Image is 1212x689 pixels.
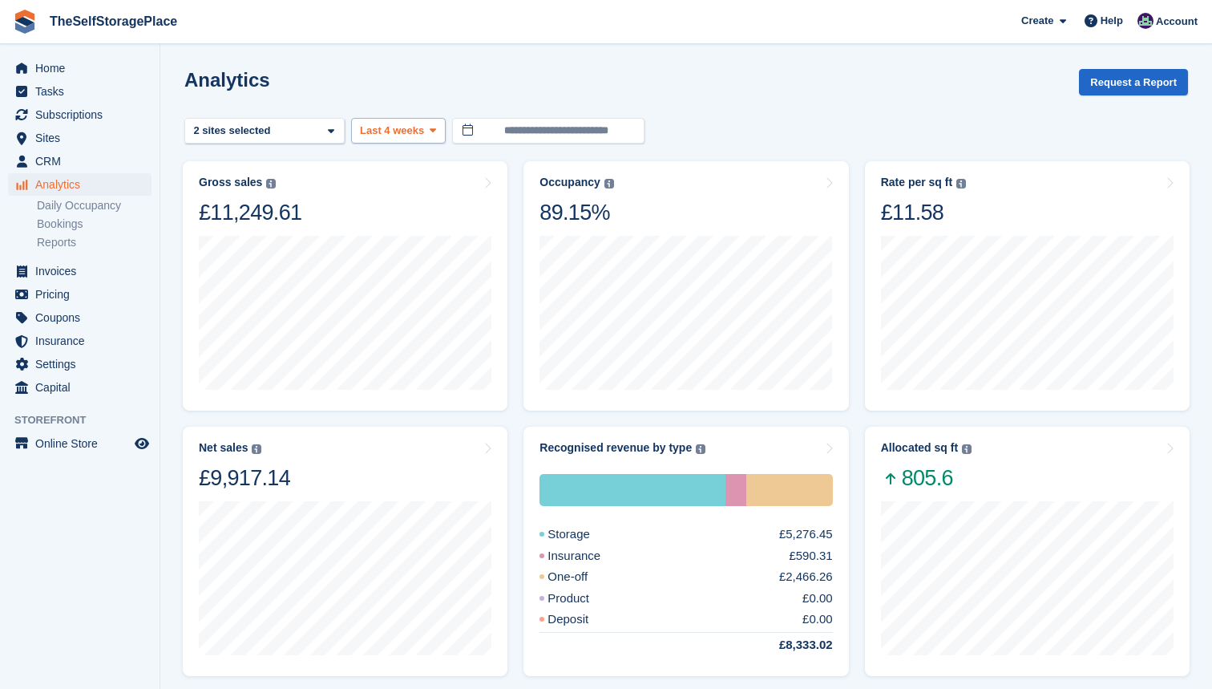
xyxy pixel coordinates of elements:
[351,118,446,144] button: Last 4 weeks
[199,441,248,455] div: Net sales
[266,179,276,188] img: icon-info-grey-7440780725fd019a000dd9b08b2336e03edf1995a4989e88bcd33f0948082b44.svg
[191,123,277,139] div: 2 sites selected
[360,123,424,139] span: Last 4 weeks
[779,568,833,586] div: £2,466.26
[539,441,692,455] div: Recognised revenue by type
[8,376,151,399] a: menu
[539,590,628,608] div: Product
[8,127,151,149] a: menu
[8,150,151,172] a: menu
[35,376,131,399] span: Capital
[35,103,131,126] span: Subscriptions
[539,568,626,586] div: One-off
[1156,14,1198,30] span: Account
[13,10,37,34] img: stora-icon-8386f47178a22dfd0bd8f6a31ec36ba5ce8667c1dd55bd0f319d3a0aa187defe.svg
[725,474,746,506] div: Insurance
[539,525,628,544] div: Storage
[35,283,131,306] span: Pricing
[779,525,833,544] div: £5,276.45
[539,199,613,226] div: 89.15%
[184,69,270,91] h2: Analytics
[696,444,705,454] img: icon-info-grey-7440780725fd019a000dd9b08b2336e03edf1995a4989e88bcd33f0948082b44.svg
[37,235,151,250] a: Reports
[199,199,301,226] div: £11,249.61
[1021,13,1053,29] span: Create
[539,176,600,189] div: Occupancy
[539,474,725,506] div: Storage
[8,432,151,455] a: menu
[802,610,833,629] div: £0.00
[8,173,151,196] a: menu
[789,547,832,565] div: £590.31
[199,464,290,492] div: £9,917.14
[8,57,151,79] a: menu
[35,306,131,329] span: Coupons
[35,127,131,149] span: Sites
[741,636,833,655] div: £8,333.02
[962,444,972,454] img: icon-info-grey-7440780725fd019a000dd9b08b2336e03edf1995a4989e88bcd33f0948082b44.svg
[35,353,131,375] span: Settings
[881,199,966,226] div: £11.58
[604,179,614,188] img: icon-info-grey-7440780725fd019a000dd9b08b2336e03edf1995a4989e88bcd33f0948082b44.svg
[8,306,151,329] a: menu
[881,176,952,189] div: Rate per sq ft
[539,547,639,565] div: Insurance
[1137,13,1153,29] img: Sam
[35,57,131,79] span: Home
[1079,69,1188,95] button: Request a Report
[35,330,131,352] span: Insurance
[881,464,972,492] span: 805.6
[956,179,966,188] img: icon-info-grey-7440780725fd019a000dd9b08b2336e03edf1995a4989e88bcd33f0948082b44.svg
[1101,13,1123,29] span: Help
[8,353,151,375] a: menu
[35,260,131,282] span: Invoices
[802,590,833,608] div: £0.00
[8,260,151,282] a: menu
[35,80,131,103] span: Tasks
[35,150,131,172] span: CRM
[8,283,151,306] a: menu
[43,8,184,34] a: TheSelfStoragePlace
[746,474,833,506] div: One-off
[35,432,131,455] span: Online Store
[252,444,261,454] img: icon-info-grey-7440780725fd019a000dd9b08b2336e03edf1995a4989e88bcd33f0948082b44.svg
[881,441,958,455] div: Allocated sq ft
[8,330,151,352] a: menu
[37,217,151,232] a: Bookings
[8,80,151,103] a: menu
[14,412,160,428] span: Storefront
[37,198,151,213] a: Daily Occupancy
[35,173,131,196] span: Analytics
[539,610,627,629] div: Deposit
[8,103,151,126] a: menu
[199,176,262,189] div: Gross sales
[132,434,151,453] a: Preview store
